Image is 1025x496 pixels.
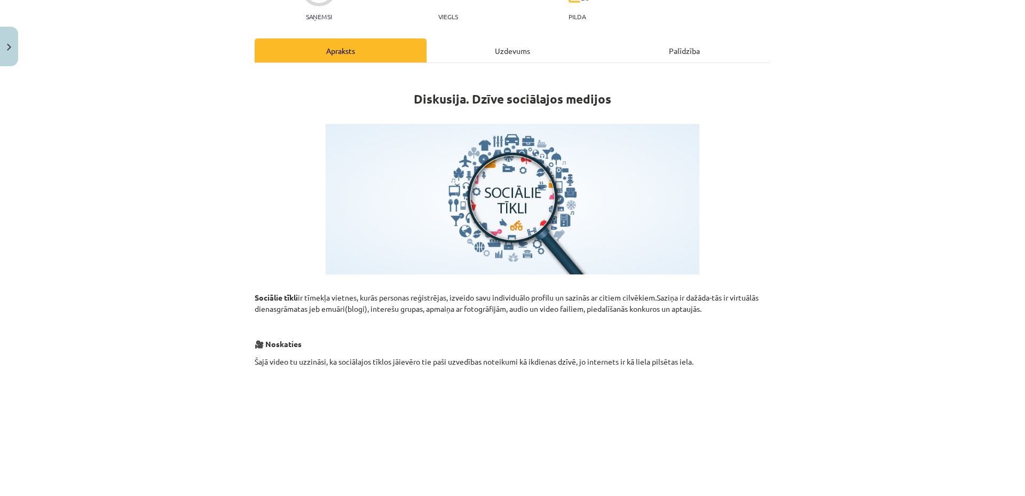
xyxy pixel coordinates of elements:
img: icon-close-lesson-0947bae3869378f0d4975bcd49f059093ad1ed9edebbc8119c70593378902aed.svg [7,44,11,51]
strong: Sociālie tīkli [255,293,298,302]
strong: 🎥 Noskaties [255,339,302,349]
p: pilda [569,13,586,20]
p: Viegls [438,13,458,20]
p: Saņemsi [302,13,336,20]
div: Uzdevums [427,38,598,62]
div: Apraksts [255,38,427,62]
strong: Diskusija. Dzīve sociālajos medijos [414,91,611,107]
p: ir tīmekļa vietnes, kurās personas reģistrējas, izveido savu individuālo profilu un sazinās ar ci... [255,281,770,314]
p: Šajā video tu uzzināsi, ka sociālajos tīklos jāievēro tie paši uzvedības noteikumi kā ikdienas dz... [255,356,770,379]
div: Palīdzība [598,38,770,62]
